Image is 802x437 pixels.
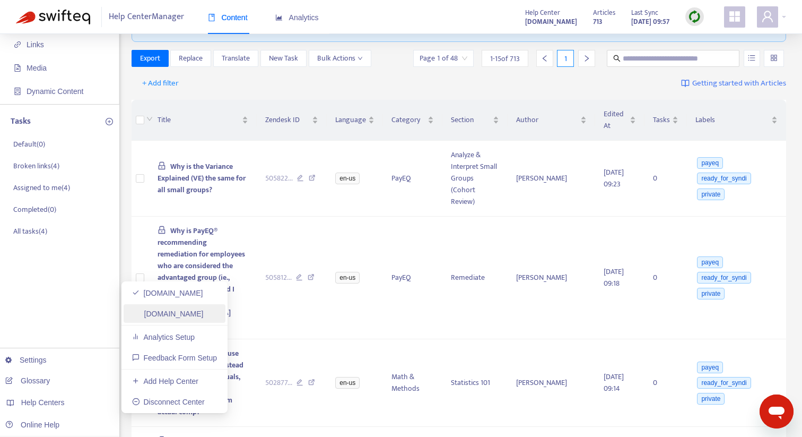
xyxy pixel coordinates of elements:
[644,100,687,141] th: Tasks
[335,114,366,126] span: Language
[604,371,624,395] span: [DATE] 09:14
[21,398,65,407] span: Help Centers
[158,160,246,196] span: Why is the Variance Explained (VE) the same for all small groups?
[442,100,508,141] th: Section
[761,10,774,23] span: user
[644,339,687,427] td: 0
[13,204,56,215] p: Completed ( 0 )
[697,188,725,200] span: private
[744,50,760,67] button: unordered-list
[265,377,292,389] span: 502877 ...
[257,100,327,141] th: Zendesk ID
[442,141,508,217] td: Analyze & Interpret Small Groups (Cohort Review)
[681,79,690,88] img: image-link
[631,16,669,28] strong: [DATE] 09:57
[335,272,360,284] span: en-us
[442,217,508,339] td: Remediate
[265,173,293,184] span: 505822 ...
[383,217,442,339] td: PayEQ
[697,256,723,268] span: payeq
[593,7,615,19] span: Articles
[442,339,508,427] td: Statistics 101
[335,173,360,184] span: en-us
[13,226,47,237] p: All tasks ( 4 )
[134,75,187,92] button: + Add filter
[508,141,595,217] td: [PERSON_NAME]
[106,118,113,125] span: plus-circle
[317,53,363,64] span: Bulk Actions
[697,362,723,373] span: payeq
[265,272,292,284] span: 505812 ...
[5,376,50,385] a: Glossary
[695,114,769,126] span: Labels
[516,114,578,126] span: Author
[644,217,687,339] td: 0
[158,161,166,170] span: lock
[132,354,217,362] a: Feedback Form Setup
[697,393,725,405] span: private
[697,288,725,299] span: private
[13,160,59,172] p: Broken links ( 4 )
[132,289,203,297] a: [DOMAIN_NAME]
[13,182,70,193] p: Assigned to me ( 4 )
[27,87,83,96] span: Dynamic Content
[697,173,751,184] span: ready_for_syndi
[146,116,153,122] span: down
[631,7,658,19] span: Last Sync
[748,54,755,62] span: unordered-list
[604,166,624,190] span: [DATE] 09:23
[604,265,624,289] span: [DATE] 09:18
[265,114,310,126] span: Zendesk ID
[697,272,751,284] span: ready_for_syndi
[269,53,298,64] span: New Task
[213,50,258,67] button: Translate
[158,225,245,330] span: Why is PayEQ® recommending remediation for employees who are considered the advantaged group (ie....
[508,100,595,141] th: Author
[383,100,442,141] th: Category
[613,55,621,62] span: search
[692,78,786,90] span: Getting started with Articles
[595,100,644,141] th: Edited At
[508,217,595,339] td: [PERSON_NAME]
[541,55,548,62] span: left
[391,114,425,126] span: Category
[687,100,786,141] th: Labels
[309,50,371,67] button: Bulk Actionsdown
[593,16,603,28] strong: 713
[697,157,723,169] span: payeq
[644,141,687,217] td: 0
[383,141,442,217] td: PayEQ
[142,77,179,90] span: + Add filter
[149,100,257,141] th: Title
[508,339,595,427] td: [PERSON_NAME]
[681,75,786,92] a: Getting started with Articles
[14,64,21,72] span: file-image
[327,100,383,141] th: Language
[525,16,577,28] strong: [DOMAIN_NAME]
[525,7,560,19] span: Help Center
[451,114,491,126] span: Section
[697,377,751,389] span: ready_for_syndi
[170,50,211,67] button: Replace
[688,10,701,23] img: sync.dc5367851b00ba804db3.png
[260,50,307,67] button: New Task
[132,377,198,385] a: Add Help Center
[208,13,248,22] span: Content
[358,56,363,61] span: down
[760,395,794,429] iframe: Button to launch messaging window
[132,333,195,341] a: Analytics Setup
[14,41,21,48] span: link
[335,377,360,389] span: en-us
[728,10,741,23] span: appstore
[653,114,670,126] span: Tasks
[158,114,240,126] span: Title
[490,53,520,64] span: 1 - 15 of 713
[16,10,90,24] img: Swifteq
[132,310,204,318] a: [DOMAIN_NAME]
[27,64,47,72] span: Media
[222,53,250,64] span: Translate
[11,115,31,128] p: Tasks
[179,53,203,64] span: Replace
[109,7,184,27] span: Help Center Manager
[13,139,45,150] p: Default ( 0 )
